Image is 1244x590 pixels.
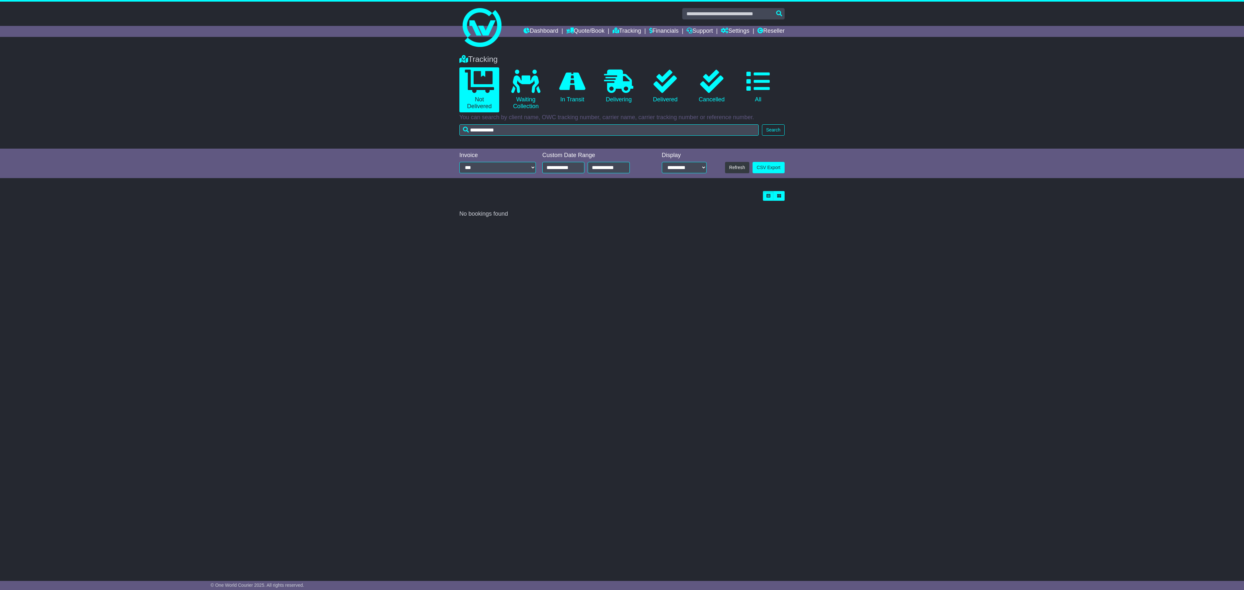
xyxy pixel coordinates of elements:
[459,67,499,112] a: Not Delivered
[645,67,685,106] a: Delivered
[757,26,785,37] a: Reseller
[211,583,304,588] span: © One World Courier 2025. All rights reserved.
[753,162,785,173] a: CSV Export
[762,124,785,136] button: Search
[542,152,646,159] div: Custom Date Range
[459,114,785,121] p: You can search by client name, OWC tracking number, carrier name, carrier tracking number or refe...
[566,26,605,37] a: Quote/Book
[738,67,778,106] a: All
[552,67,592,106] a: In Transit
[459,210,785,218] div: No bookings found
[692,67,731,106] a: Cancelled
[725,162,749,173] button: Refresh
[599,67,639,106] a: Delivering
[721,26,749,37] a: Settings
[613,26,641,37] a: Tracking
[649,26,679,37] a: Financials
[459,152,536,159] div: Invoice
[686,26,713,37] a: Support
[456,55,788,64] div: Tracking
[662,152,707,159] div: Display
[524,26,558,37] a: Dashboard
[506,67,546,112] a: Waiting Collection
